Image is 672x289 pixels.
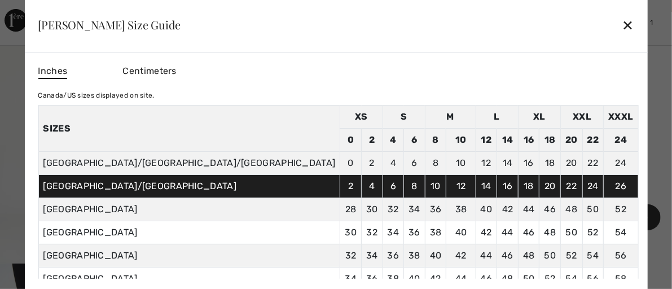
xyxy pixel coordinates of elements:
[383,106,425,129] td: S
[497,152,519,175] td: 14
[446,152,476,175] td: 10
[340,152,362,175] td: 0
[476,198,497,221] td: 40
[340,244,362,268] td: 32
[38,90,638,100] div: Canada/US sizes displayed on site.
[561,152,583,175] td: 20
[362,221,383,244] td: 32
[425,221,446,244] td: 38
[404,152,425,175] td: 6
[518,244,539,268] td: 48
[404,244,425,268] td: 38
[38,106,340,152] th: Sizes
[425,198,446,221] td: 36
[446,198,476,221] td: 38
[476,129,497,152] td: 12
[340,129,362,152] td: 0
[476,106,518,129] td: L
[604,198,638,221] td: 52
[582,244,604,268] td: 54
[38,64,67,79] span: Inches
[38,175,340,198] td: [GEOGRAPHIC_DATA]/[GEOGRAPHIC_DATA]
[476,175,497,198] td: 14
[383,198,404,221] td: 32
[561,221,583,244] td: 50
[38,244,340,268] td: [GEOGRAPHIC_DATA]
[561,106,604,129] td: XXL
[383,152,404,175] td: 4
[362,152,383,175] td: 2
[561,175,583,198] td: 22
[518,198,539,221] td: 44
[446,221,476,244] td: 40
[497,221,519,244] td: 44
[539,175,561,198] td: 20
[604,129,638,152] td: 24
[362,175,383,198] td: 4
[476,244,497,268] td: 44
[539,244,561,268] td: 50
[582,175,604,198] td: 24
[340,106,383,129] td: XS
[604,106,638,129] td: XXXL
[561,198,583,221] td: 48
[604,152,638,175] td: 24
[518,129,539,152] td: 16
[404,175,425,198] td: 8
[582,198,604,221] td: 50
[25,8,49,18] span: Help
[425,152,446,175] td: 8
[425,106,476,129] td: M
[425,244,446,268] td: 40
[561,129,583,152] td: 20
[340,175,362,198] td: 2
[446,175,476,198] td: 12
[383,129,404,152] td: 4
[383,221,404,244] td: 34
[446,244,476,268] td: 42
[582,152,604,175] td: 22
[539,221,561,244] td: 48
[38,198,340,221] td: [GEOGRAPHIC_DATA]
[404,129,425,152] td: 6
[362,244,383,268] td: 34
[582,221,604,244] td: 52
[561,244,583,268] td: 52
[497,129,519,152] td: 14
[383,175,404,198] td: 6
[539,129,561,152] td: 18
[497,244,519,268] td: 46
[518,175,539,198] td: 18
[340,221,362,244] td: 30
[518,106,560,129] td: XL
[404,198,425,221] td: 34
[362,198,383,221] td: 30
[497,175,519,198] td: 16
[539,198,561,221] td: 46
[38,221,340,244] td: [GEOGRAPHIC_DATA]
[518,221,539,244] td: 46
[425,175,446,198] td: 10
[38,19,181,30] div: [PERSON_NAME] Size Guide
[38,152,340,175] td: [GEOGRAPHIC_DATA]/[GEOGRAPHIC_DATA]/[GEOGRAPHIC_DATA]
[604,175,638,198] td: 26
[622,13,634,37] div: ✕
[476,152,497,175] td: 12
[604,221,638,244] td: 54
[476,221,497,244] td: 42
[362,129,383,152] td: 2
[539,152,561,175] td: 18
[497,198,519,221] td: 42
[604,244,638,268] td: 56
[383,244,404,268] td: 36
[446,129,476,152] td: 10
[404,221,425,244] td: 36
[582,129,604,152] td: 22
[340,198,362,221] td: 28
[425,129,446,152] td: 8
[518,152,539,175] td: 16
[122,65,176,76] span: Centimeters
